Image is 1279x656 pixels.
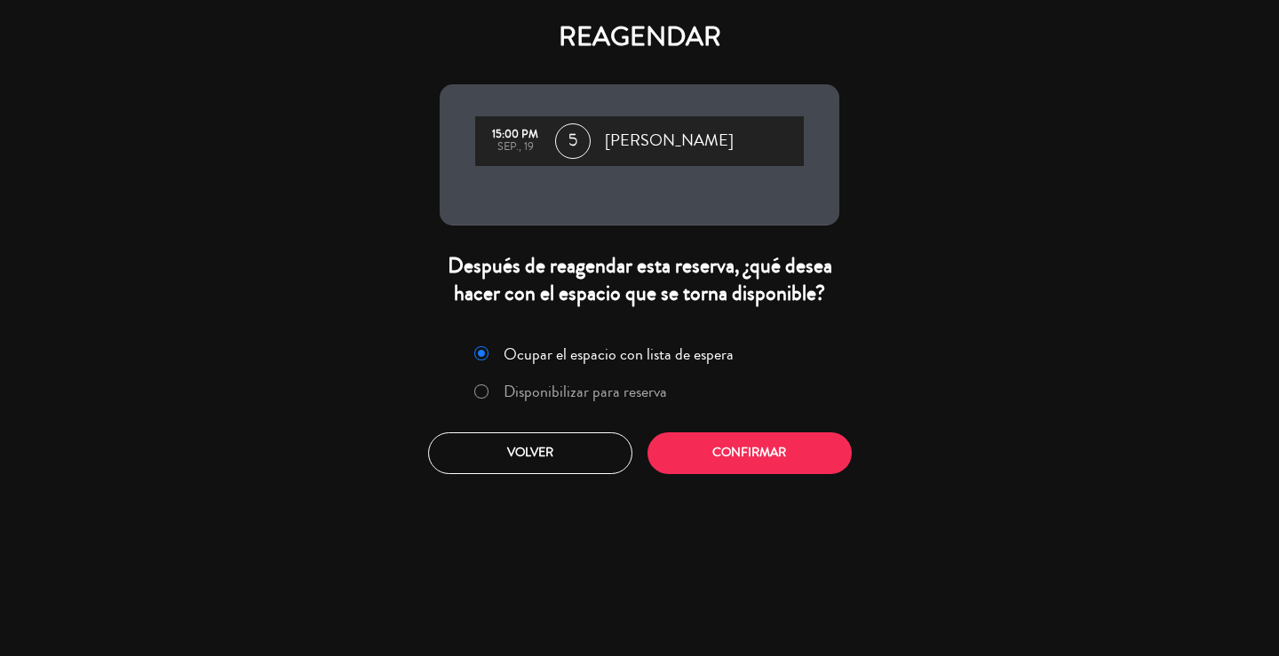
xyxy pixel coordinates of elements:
[647,432,852,474] button: Confirmar
[484,141,546,154] div: sep., 19
[605,128,734,154] span: [PERSON_NAME]
[428,432,632,474] button: Volver
[504,346,734,362] label: Ocupar el espacio con lista de espera
[504,383,667,399] label: Disponibilizar para reserva
[440,252,839,307] div: Después de reagendar esta reserva, ¿qué desea hacer con el espacio que se torna disponible?
[440,21,839,53] h4: REAGENDAR
[484,129,546,141] div: 15:00 PM
[555,123,591,159] span: 5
